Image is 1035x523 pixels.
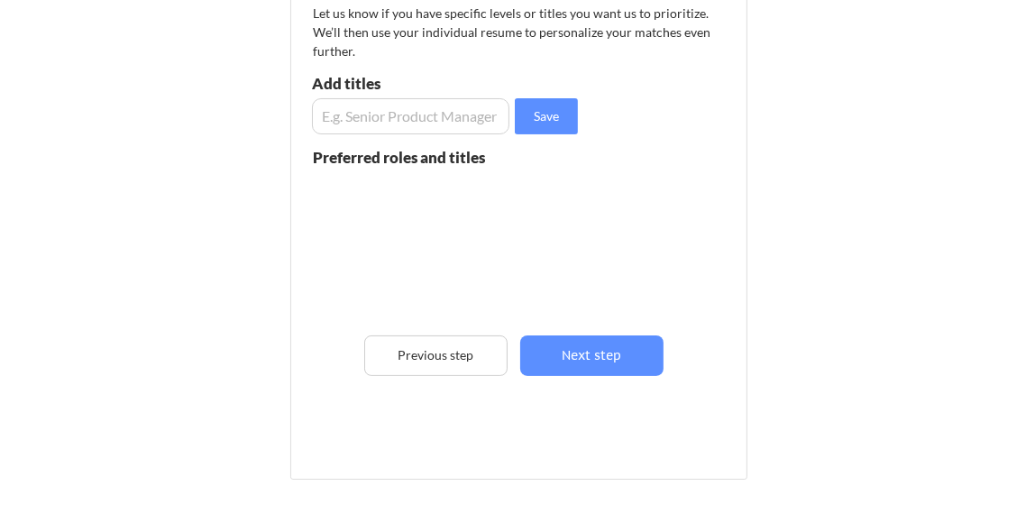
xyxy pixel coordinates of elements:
[312,98,509,134] input: E.g. Senior Product Manager
[520,335,664,376] button: Next step
[312,76,504,91] div: Add titles
[364,335,508,376] button: Previous step
[313,150,508,165] div: Preferred roles and titles
[515,98,578,134] button: Save
[313,4,713,60] div: Let us know if you have specific levels or titles you want us to prioritize. We’ll then use your ...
